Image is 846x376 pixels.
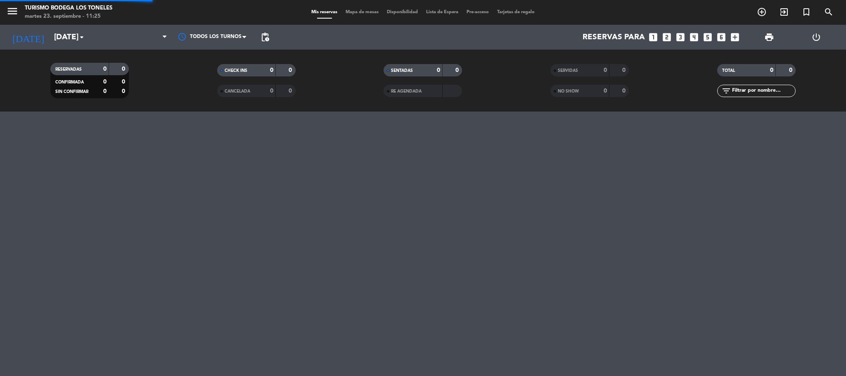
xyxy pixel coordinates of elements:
span: CHECK INS [225,69,247,73]
span: RESERVADAS [55,67,82,71]
span: CONFIRMADA [55,80,84,84]
i: exit_to_app [779,7,789,17]
strong: 0 [103,79,107,85]
strong: 0 [289,88,294,94]
i: search [824,7,834,17]
i: arrow_drop_down [77,32,87,42]
strong: 0 [122,66,127,72]
strong: 0 [604,67,607,73]
div: martes 23. septiembre - 11:25 [25,12,112,21]
strong: 0 [122,88,127,94]
div: LOG OUT [793,25,840,50]
i: looks_4 [689,32,699,43]
i: add_box [730,32,740,43]
span: Disponibilidad [383,10,422,14]
strong: 0 [455,67,460,73]
span: Pre-acceso [462,10,493,14]
strong: 0 [270,88,273,94]
i: looks_one [648,32,659,43]
strong: 0 [103,66,107,72]
strong: 0 [437,67,440,73]
i: add_circle_outline [757,7,767,17]
span: Lista de Espera [422,10,462,14]
button: menu [6,5,19,20]
span: Mapa de mesas [341,10,383,14]
i: filter_list [721,86,731,96]
span: SERVIDAS [558,69,578,73]
i: looks_5 [702,32,713,43]
i: looks_two [661,32,672,43]
i: turned_in_not [801,7,811,17]
strong: 0 [770,67,773,73]
strong: 0 [122,79,127,85]
input: Filtrar por nombre... [731,86,795,95]
span: SENTADAS [391,69,413,73]
strong: 0 [604,88,607,94]
i: [DATE] [6,28,50,46]
strong: 0 [289,67,294,73]
span: NO SHOW [558,89,579,93]
span: CANCELADA [225,89,250,93]
strong: 0 [622,88,627,94]
i: menu [6,5,19,17]
i: looks_3 [675,32,686,43]
strong: 0 [270,67,273,73]
span: print [764,32,774,42]
span: Reservas para [583,33,645,42]
strong: 0 [103,88,107,94]
span: SIN CONFIRMAR [55,90,88,94]
span: TOTAL [722,69,735,73]
span: Tarjetas de regalo [493,10,539,14]
i: looks_6 [716,32,727,43]
span: Mis reservas [307,10,341,14]
strong: 0 [789,67,794,73]
i: power_settings_new [811,32,821,42]
span: pending_actions [260,32,270,42]
strong: 0 [622,67,627,73]
span: RE AGENDADA [391,89,422,93]
div: Turismo Bodega Los Toneles [25,4,112,12]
